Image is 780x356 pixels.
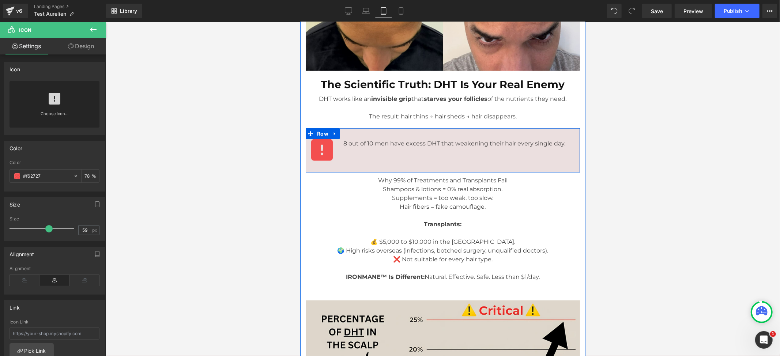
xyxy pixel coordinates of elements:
font: DHT works like an that of the nutrients they need. [19,73,267,80]
font: Hair fibers = fake camouflage. [100,181,186,188]
span: Save [651,7,663,15]
button: Undo [607,4,622,18]
strong: Transplants: [124,199,162,206]
strong: IRONMANE™ Is Different: [46,251,124,258]
div: Alignment [10,247,34,257]
a: Choose Icon... [10,110,99,128]
span: 1 [770,331,776,337]
font: 💰 $5,000 to $10,000 in the [GEOGRAPHIC_DATA]. [70,216,215,223]
p: 8 out of 10 men have excess DHT that weakening their hair every single day. [34,117,274,126]
strong: starves your follicles [124,73,188,80]
div: Size [10,216,99,221]
div: Alignment [10,266,99,271]
div: Color [10,141,22,151]
iframe: Intercom live chat [755,331,773,349]
a: Mobile [392,4,410,18]
font: Supplements = too weak, too slow. [92,173,193,179]
font: Why 99% of Treatments and Transplants Fail Shampoos & lotions = 0% real absorption. [78,155,207,171]
a: Preview [675,4,712,18]
button: Redo [625,4,639,18]
a: Design [54,38,108,54]
span: Preview [683,7,703,15]
a: New Library [106,4,142,18]
a: Landing Pages [34,4,106,10]
div: Size [10,197,20,208]
font: 🌍 High risks overseas (infections, botched surgery, unqualified doctors). [37,225,248,232]
a: Laptop [357,4,375,18]
span: Publish [724,8,742,14]
input: https://your-shop.myshopify.com [10,327,99,340]
div: Icon Link [10,319,99,325]
a: v6 [3,4,28,18]
span: Icon [19,27,31,33]
span: Test Aurelien [34,11,66,17]
a: Expand / Collapse [30,106,39,117]
a: Tablet [375,4,392,18]
input: Color [23,172,70,180]
div: Color [10,160,99,165]
button: More [762,4,777,18]
a: Desktop [340,4,357,18]
button: Publish [715,4,760,18]
span: Library [120,8,137,14]
div: % [82,170,99,182]
font: Natural. Effective. Safe. Less than $1/day. [46,251,240,258]
strong: The Scientific Truth: DHT Is Your Real Enemy [21,56,265,69]
div: Link [10,300,20,311]
font: ❌ Not suitable for every hair type. [93,234,192,241]
font: The result: hair thins → hair sheds → hair disappears. [69,91,216,98]
strong: invisible grip [71,73,112,80]
div: Icon [10,62,20,72]
div: v6 [15,6,24,16]
span: px [92,228,98,232]
span: Row [15,106,30,117]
